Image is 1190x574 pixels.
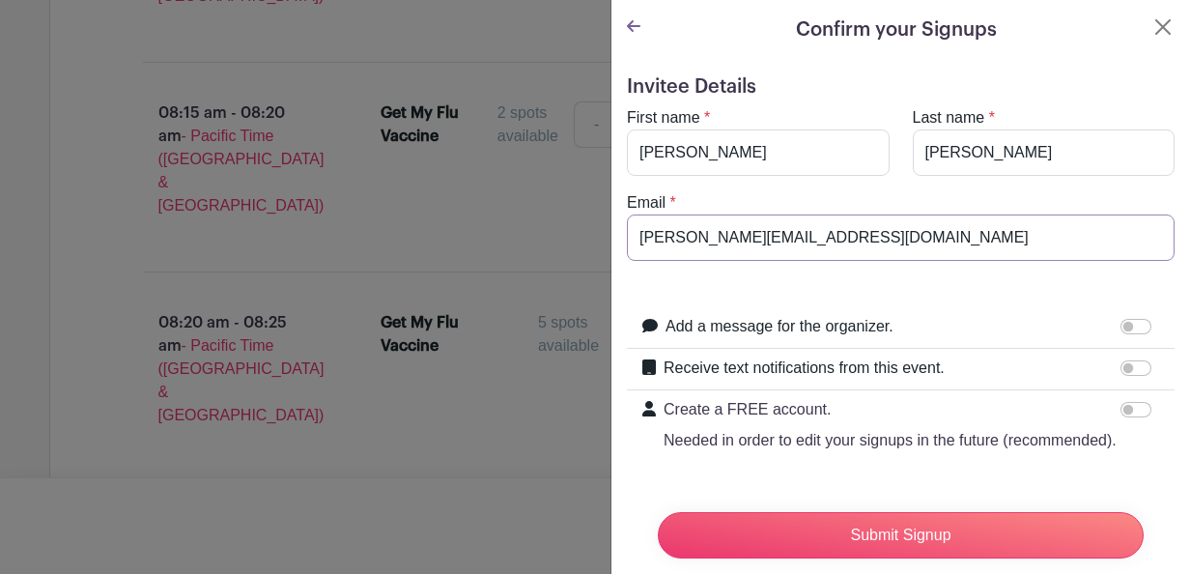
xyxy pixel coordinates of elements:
p: Create a FREE account. [664,398,1117,421]
label: First name [627,106,700,129]
label: Receive text notifications from this event. [664,357,945,380]
label: Last name [913,106,985,129]
p: Needed in order to edit your signups in the future (recommended). [664,429,1117,452]
h5: Invitee Details [627,75,1175,99]
label: Email [627,191,666,215]
label: Add a message for the organizer. [666,315,893,338]
button: Close [1151,15,1175,39]
h5: Confirm your Signups [796,15,997,44]
input: Submit Signup [658,512,1144,559]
